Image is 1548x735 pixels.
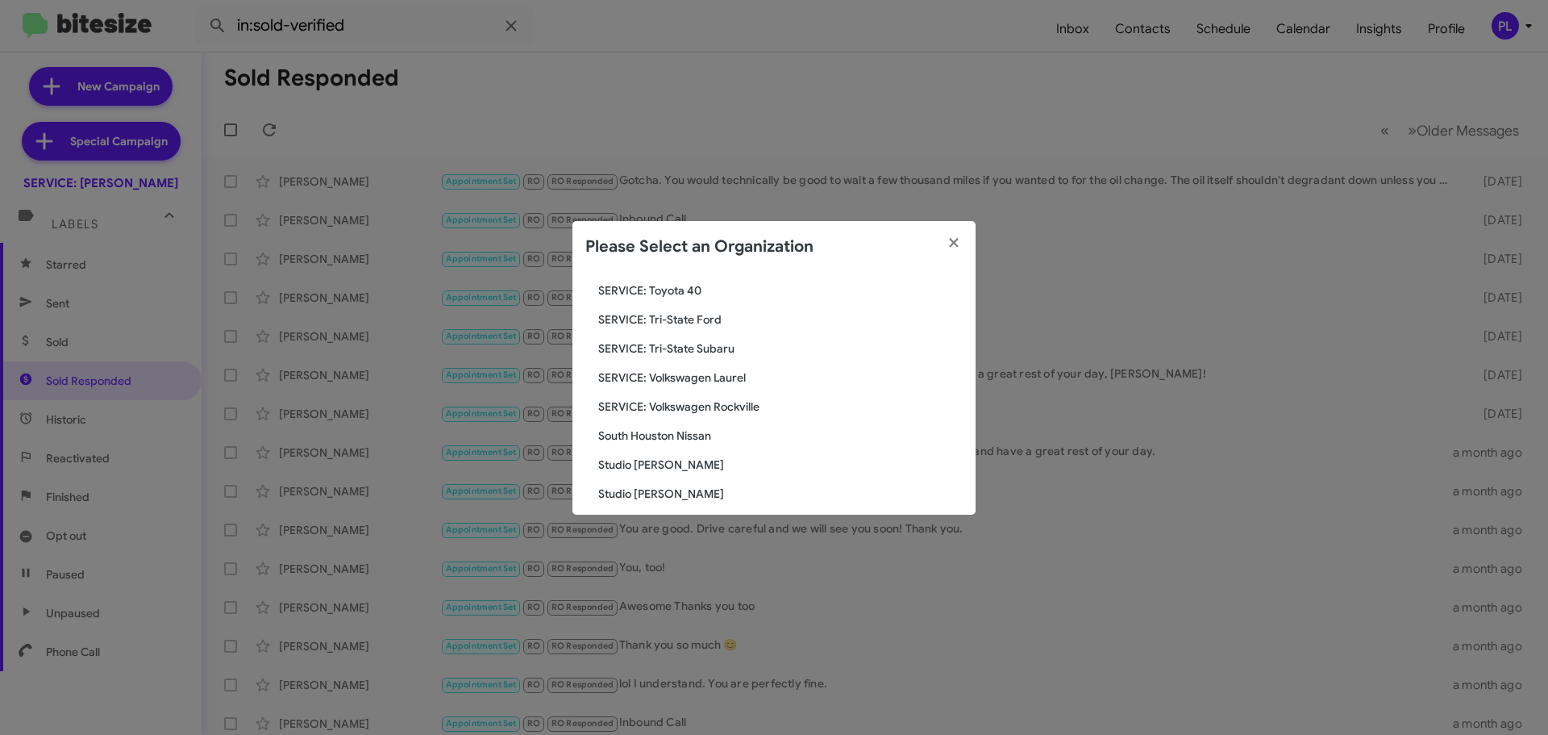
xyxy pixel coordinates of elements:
span: SERVICE: Volkswagen Rockville [598,399,963,415]
span: SERVICE: Tri-State Ford [598,311,963,328]
span: SERVICE: Tri-State Subaru [598,340,963,357]
h2: Please Select an Organization [585,234,814,260]
span: Studio [PERSON_NAME] [598,486,963,502]
span: South Houston Nissan [598,428,963,444]
span: SERVICE: Toyota 40 [598,282,963,299]
span: SERVICE: Volkswagen Laurel [598,370,963,386]
span: Studio [PERSON_NAME] [598,457,963,473]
